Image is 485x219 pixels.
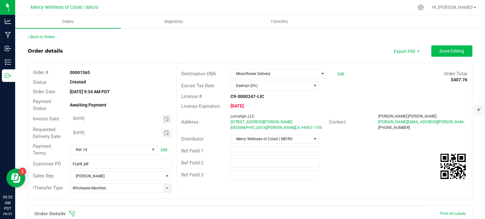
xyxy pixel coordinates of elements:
[231,114,254,118] span: Lumalign, LLC
[70,145,149,154] span: Net 14
[33,70,48,75] span: Order #
[432,5,473,10] span: Hi, [PERSON_NAME]!
[5,59,11,65] inline-svg: Inventory
[33,89,55,95] span: Order Date
[329,119,346,125] span: Contact
[181,71,216,77] span: Destination DBA
[231,69,319,78] span: Moonflower Delivery
[33,143,51,156] span: Payment Terms
[295,125,300,130] span: CA
[34,211,65,216] h1: Order Details
[162,129,171,137] span: Toggle calendar
[181,119,199,125] span: Address
[431,45,472,57] button: Done Editing
[231,135,311,143] span: Mercy Wellness of Cotati | MICRO
[33,116,59,122] span: Invoice Date
[5,32,11,38] inline-svg: Manufacturing
[227,15,332,28] a: Transfers
[231,125,296,130] span: [GEOGRAPHIC_DATA][PERSON_NAME]
[33,173,54,179] span: Sales Rep
[417,4,425,10] div: Manage settings
[33,161,61,167] span: Customer PO
[15,15,121,28] a: Orders
[70,89,110,94] strong: [DATE] 9:54 AM PDT
[33,127,61,140] span: Requested Delivery Date
[181,103,220,109] span: License Expiration
[70,172,163,181] span: [PERSON_NAME]
[3,211,12,216] p: 08/25
[181,83,214,89] span: Excise Tax Rate
[378,114,407,118] span: [PERSON_NAME]
[156,19,192,25] span: Shipments
[451,77,467,82] strong: $407.76
[5,45,11,52] inline-svg: Inbound
[121,15,227,28] a: Shipments
[387,45,425,57] li: Export PDF
[181,148,203,154] span: Ref Field 1
[28,47,63,55] div: Order details
[181,94,202,99] span: License #
[440,154,466,179] img: Scan me!
[31,5,98,10] span: Mercy Wellness of Cotati | Micro
[338,72,344,76] a: Edit
[5,72,11,79] inline-svg: Outbound
[5,18,11,25] inline-svg: Analytics
[53,19,82,25] span: Orders
[440,49,464,54] span: Done Editing
[181,136,204,142] span: Distributor
[181,172,203,178] span: Ref Field 3
[6,169,25,187] iframe: Resource center
[33,99,51,112] span: Payment Status
[440,154,466,179] qrcode: 00001565
[444,71,467,77] span: Order Total
[231,120,292,124] span: [STREET_ADDRESS][PERSON_NAME]
[70,79,86,84] strong: Created
[181,160,203,166] span: Ref Field 2
[70,70,90,75] strong: 00001565
[231,81,311,90] span: Exempt (0%)
[408,114,436,118] span: [PERSON_NAME]
[231,94,264,99] strong: C9-0000247-LIC
[162,115,171,124] span: Toggle calendar
[70,102,106,107] strong: Awaiting Payment
[28,35,55,39] a: Back to Orders
[301,125,322,130] span: 94903-1700
[33,79,46,85] span: Status
[294,125,295,130] span: ,
[231,103,244,108] strong: [DATE]
[33,185,63,191] span: Transfer Type
[378,125,410,130] span: [PHONE_NUMBER]
[161,147,167,152] a: Edit
[19,168,26,175] iframe: Resource center unread badge
[262,19,296,25] span: Transfers
[3,194,12,211] p: 09:55 AM PDT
